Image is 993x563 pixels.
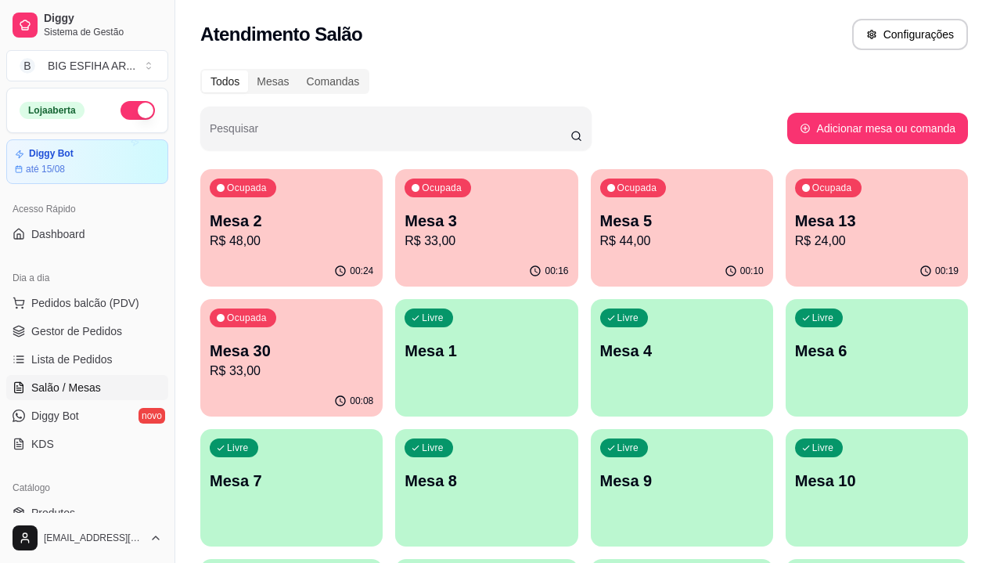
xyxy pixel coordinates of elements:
[20,102,85,119] div: Loja aberta
[31,436,54,452] span: KDS
[48,58,135,74] div: BIG ESFIHA AR ...
[31,380,101,395] span: Salão / Mesas
[31,505,75,521] span: Produtos
[591,169,773,287] button: OcupadaMesa 5R$ 44,0000:10
[121,101,155,120] button: Alterar Status
[200,169,383,287] button: OcupadaMesa 2R$ 48,0000:24
[395,169,577,287] button: OcupadaMesa 3R$ 33,0000:16
[200,22,362,47] h2: Atendimento Salão
[600,232,764,251] p: R$ 44,00
[350,265,373,277] p: 00:24
[6,403,168,428] a: Diggy Botnovo
[6,519,168,557] button: [EMAIL_ADDRESS][DOMAIN_NAME]
[210,232,373,251] p: R$ 48,00
[395,429,577,547] button: LivreMesa 8
[202,70,248,92] div: Todos
[422,312,444,324] p: Livre
[44,12,162,26] span: Diggy
[405,210,568,232] p: Mesa 3
[31,323,122,339] span: Gestor de Pedidos
[6,139,168,184] a: Diggy Botaté 15/08
[786,169,968,287] button: OcupadaMesa 13R$ 24,0000:19
[617,182,657,194] p: Ocupada
[6,375,168,400] a: Salão / Mesas
[6,475,168,500] div: Catálogo
[812,312,834,324] p: Livre
[227,442,249,454] p: Livre
[44,532,143,544] span: [EMAIL_ADDRESS][DOMAIN_NAME]
[617,312,639,324] p: Livre
[6,222,168,247] a: Dashboard
[26,163,65,175] article: até 15/08
[405,340,568,362] p: Mesa 1
[395,299,577,417] button: LivreMesa 1
[6,50,168,81] button: Select a team
[812,182,852,194] p: Ocupada
[545,265,568,277] p: 00:16
[298,70,369,92] div: Comandas
[6,197,168,222] div: Acesso Rápido
[786,429,968,547] button: LivreMesa 10
[6,6,168,44] a: DiggySistema de Gestão
[31,295,139,311] span: Pedidos balcão (PDV)
[210,362,373,381] p: R$ 33,00
[210,340,373,362] p: Mesa 30
[591,299,773,417] button: LivreMesa 4
[227,312,267,324] p: Ocupada
[44,26,162,38] span: Sistema de Gestão
[422,442,444,454] p: Livre
[29,148,74,160] article: Diggy Bot
[787,113,968,144] button: Adicionar mesa ou comanda
[31,352,113,367] span: Lista de Pedidos
[405,470,568,492] p: Mesa 8
[6,291,168,316] button: Pedidos balcão (PDV)
[6,431,168,457] a: KDS
[350,395,373,407] p: 00:08
[617,442,639,454] p: Livre
[812,442,834,454] p: Livre
[6,347,168,372] a: Lista de Pedidos
[6,500,168,525] a: Produtos
[6,265,168,291] div: Dia a dia
[740,265,764,277] p: 00:10
[405,232,568,251] p: R$ 33,00
[227,182,267,194] p: Ocupada
[248,70,297,92] div: Mesas
[422,182,462,194] p: Ocupada
[200,429,383,547] button: LivreMesa 7
[795,470,959,492] p: Mesa 10
[600,210,764,232] p: Mesa 5
[591,429,773,547] button: LivreMesa 9
[852,19,968,50] button: Configurações
[210,127,570,143] input: Pesquisar
[935,265,959,277] p: 00:19
[31,408,79,424] span: Diggy Bot
[20,58,35,74] span: B
[795,210,959,232] p: Mesa 13
[786,299,968,417] button: LivreMesa 6
[210,210,373,232] p: Mesa 2
[6,319,168,344] a: Gestor de Pedidos
[600,470,764,492] p: Mesa 9
[600,340,764,362] p: Mesa 4
[200,299,383,417] button: OcupadaMesa 30R$ 33,0000:08
[210,470,373,492] p: Mesa 7
[31,226,85,242] span: Dashboard
[795,232,959,251] p: R$ 24,00
[795,340,959,362] p: Mesa 6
